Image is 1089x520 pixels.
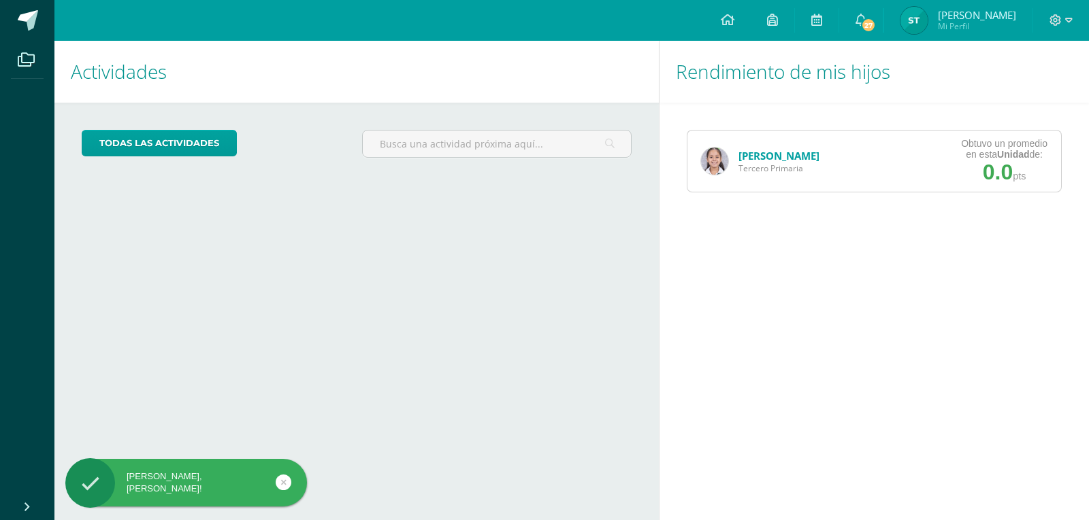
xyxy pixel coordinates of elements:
[82,130,237,156] a: todas las Actividades
[65,470,307,495] div: [PERSON_NAME], [PERSON_NAME]!
[938,20,1016,32] span: Mi Perfil
[961,138,1047,160] div: Obtuvo un promedio en esta de:
[983,160,1013,184] span: 0.0
[1013,171,1026,181] span: pts
[363,131,631,157] input: Busca una actividad próxima aquí...
[738,162,819,174] span: Tercero Primaria
[900,7,928,34] img: 5eb0341ce2803838f8db349dfaef631f.png
[701,148,728,175] img: c3065991e29aaa7ec56db9c213a5ee65.png
[861,18,876,33] span: 27
[938,8,1016,22] span: [PERSON_NAME]
[676,41,1073,103] h1: Rendimiento de mis hijos
[738,149,819,162] a: [PERSON_NAME]
[997,149,1029,160] strong: Unidad
[71,41,643,103] h1: Actividades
